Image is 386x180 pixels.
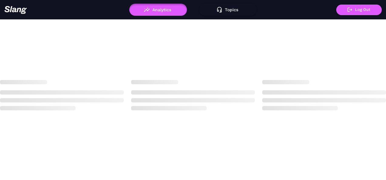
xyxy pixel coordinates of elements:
[4,6,27,14] img: 623511267c55cb56e2f2a487_logo2.png
[129,4,187,16] button: Analytics
[129,7,187,12] a: Analytics
[199,4,257,16] button: Topics
[336,5,382,15] button: Log Out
